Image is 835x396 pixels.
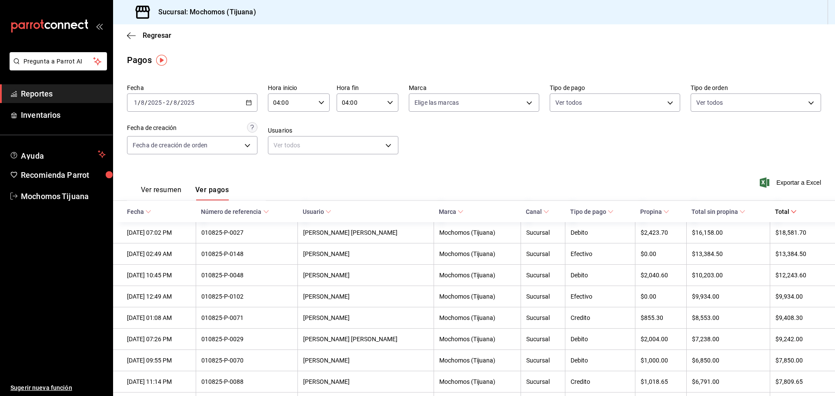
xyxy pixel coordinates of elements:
[10,52,107,70] button: Pregunta a Parrot AI
[21,149,94,160] span: Ayuda
[201,378,292,385] div: 010825-P-0088
[571,378,630,385] div: Credito
[21,169,106,181] span: Recomienda Parrot
[775,272,821,279] div: $12,243.60
[177,99,180,106] span: /
[526,336,560,343] div: Sucursal
[127,314,190,321] div: [DATE] 01:08 AM
[23,57,94,66] span: Pregunta a Parrot AI
[201,229,292,236] div: 010825-P-0027
[127,31,171,40] button: Regresar
[550,85,680,91] label: Tipo de pago
[127,123,177,133] div: Fecha de creación
[691,208,745,215] span: Total sin propina
[21,88,106,100] span: Reportes
[151,7,256,17] h3: Sucursal: Mochomos (Tijuana)
[143,31,171,40] span: Regresar
[555,98,582,107] span: Ver todos
[641,378,681,385] div: $1,018.65
[641,314,681,321] div: $855.30
[127,53,152,67] div: Pagos
[571,336,630,343] div: Debito
[692,378,765,385] div: $6,791.00
[180,99,195,106] input: ----
[201,293,292,300] div: 010825-P-0102
[127,229,190,236] div: [DATE] 07:02 PM
[526,208,549,215] span: Canal
[570,208,614,215] span: Tipo de pago
[414,98,459,107] span: Elige las marcas
[439,293,515,300] div: Mochomos (Tijuana)
[641,250,681,257] div: $0.00
[571,357,630,364] div: Debito
[571,293,630,300] div: Efectivo
[170,99,173,106] span: /
[141,186,181,200] button: Ver resumen
[140,99,145,106] input: --
[526,314,560,321] div: Sucursal
[439,208,464,215] span: Marca
[138,99,140,106] span: /
[127,378,190,385] div: [DATE] 11:14 PM
[156,55,167,66] img: Tooltip marker
[692,250,765,257] div: $13,384.50
[439,250,515,257] div: Mochomos (Tijuana)
[439,378,515,385] div: Mochomos (Tijuana)
[641,272,681,279] div: $2,040.60
[303,229,428,236] div: [PERSON_NAME] [PERSON_NAME]
[692,229,765,236] div: $16,158.00
[526,378,560,385] div: Sucursal
[692,314,765,321] div: $8,553.00
[571,229,630,236] div: Debito
[201,357,292,364] div: 010825-P-0070
[409,85,539,91] label: Marca
[696,98,723,107] span: Ver todos
[127,250,190,257] div: [DATE] 02:49 AM
[268,85,330,91] label: Hora inicio
[526,229,560,236] div: Sucursal
[166,99,170,106] input: --
[201,336,292,343] div: 010825-P-0029
[21,190,106,202] span: Mochomos Tijuana
[127,293,190,300] div: [DATE] 12:49 AM
[526,250,560,257] div: Sucursal
[201,250,292,257] div: 010825-P-0148
[127,208,151,215] span: Fecha
[775,336,821,343] div: $9,242.00
[127,272,190,279] div: [DATE] 10:45 PM
[691,85,821,91] label: Tipo de orden
[641,357,681,364] div: $1,000.00
[147,99,162,106] input: ----
[10,383,106,393] span: Sugerir nueva función
[641,293,681,300] div: $0.00
[303,250,428,257] div: [PERSON_NAME]
[775,357,821,364] div: $7,850.00
[303,208,331,215] span: Usuario
[268,136,398,154] div: Ver todos
[439,272,515,279] div: Mochomos (Tijuana)
[439,336,515,343] div: Mochomos (Tijuana)
[201,208,269,215] span: Número de referencia
[692,272,765,279] div: $10,203.00
[303,272,428,279] div: [PERSON_NAME]
[692,357,765,364] div: $6,850.00
[762,177,821,188] button: Exportar a Excel
[526,272,560,279] div: Sucursal
[571,250,630,257] div: Efectivo
[775,229,821,236] div: $18,581.70
[641,229,681,236] div: $2,423.70
[268,127,398,133] label: Usuarios
[303,357,428,364] div: [PERSON_NAME]
[775,314,821,321] div: $9,408.30
[571,314,630,321] div: Credito
[145,99,147,106] span: /
[6,63,107,72] a: Pregunta a Parrot AI
[439,357,515,364] div: Mochomos (Tijuana)
[127,85,257,91] label: Fecha
[163,99,165,106] span: -
[692,336,765,343] div: $7,238.00
[21,109,106,121] span: Inventarios
[134,99,138,106] input: --
[439,314,515,321] div: Mochomos (Tijuana)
